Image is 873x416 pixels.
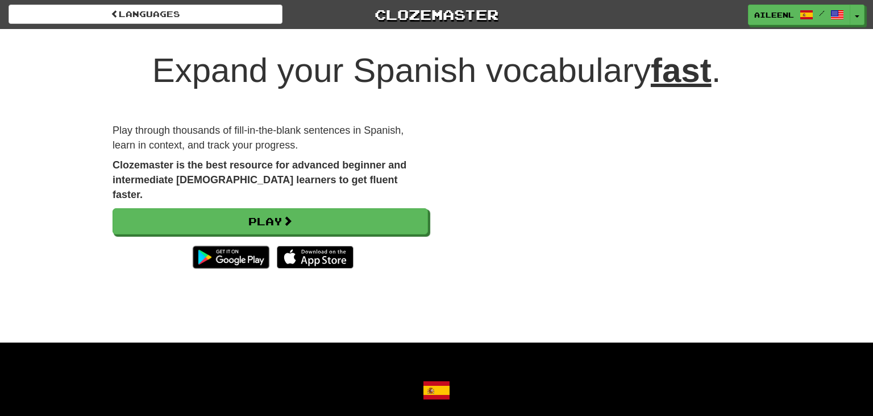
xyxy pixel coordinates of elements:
[651,51,712,89] u: fast
[187,240,275,274] img: Get it on Google Play
[113,52,760,89] h1: Expand your Spanish vocabulary .
[819,9,825,17] span: /
[113,159,406,200] strong: Clozemaster is the best resource for advanced beginner and intermediate [DEMOGRAPHIC_DATA] learne...
[277,246,354,269] img: Download_on_the_App_Store_Badge_US-UK_135x40-25178aeef6eb6b83b96f5f2d004eda3bffbb37122de64afbaef7...
[300,5,573,24] a: Clozemaster
[113,123,428,153] p: Play through thousands of fill-in-the-blank sentences in Spanish, learn in context, and track you...
[754,10,794,20] span: Aileenl
[113,208,428,234] a: Play
[9,5,282,24] a: Languages
[748,5,850,25] a: Aileenl /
